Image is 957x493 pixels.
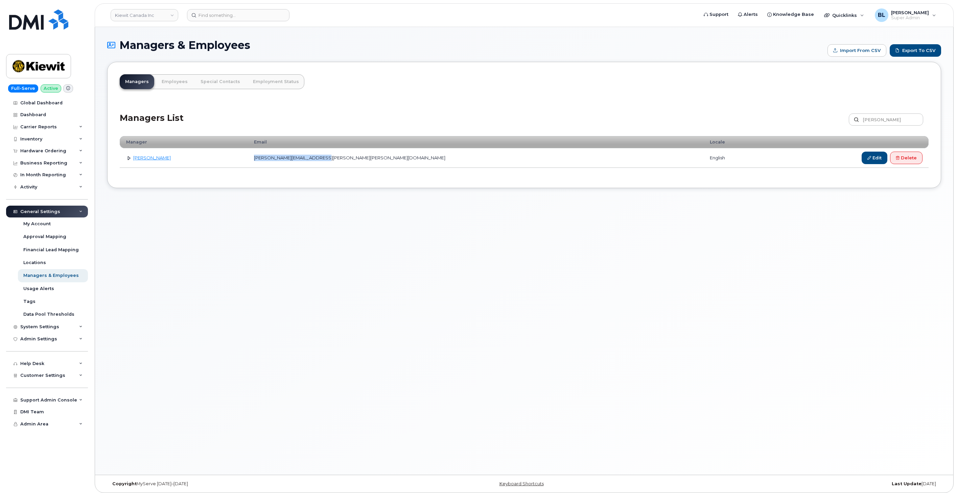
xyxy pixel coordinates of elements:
a: Employees [156,74,193,89]
form: Import from CSV [827,44,886,57]
h2: Managers List [120,113,184,133]
a: Delete [890,152,923,164]
h1: Managers & Employees [107,39,824,51]
strong: Last Update [892,481,921,486]
div: [DATE] [663,481,941,487]
th: Email [248,136,704,148]
td: [PERSON_NAME][EMAIL_ADDRESS][PERSON_NAME][PERSON_NAME][DOMAIN_NAME] [248,148,704,168]
iframe: Messenger Launcher [928,464,952,488]
a: Keyboard Shortcuts [499,481,544,486]
a: Special Contacts [195,74,246,89]
th: Locale [704,136,765,148]
td: english [704,148,765,168]
a: Employment Status [248,74,304,89]
strong: Copyright [112,481,137,486]
div: MyServe [DATE]–[DATE] [107,481,385,487]
a: Export to CSV [890,44,941,57]
a: [PERSON_NAME] [133,155,171,160]
a: Edit [862,152,887,164]
a: Managers [120,74,154,89]
th: Manager [120,136,248,148]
